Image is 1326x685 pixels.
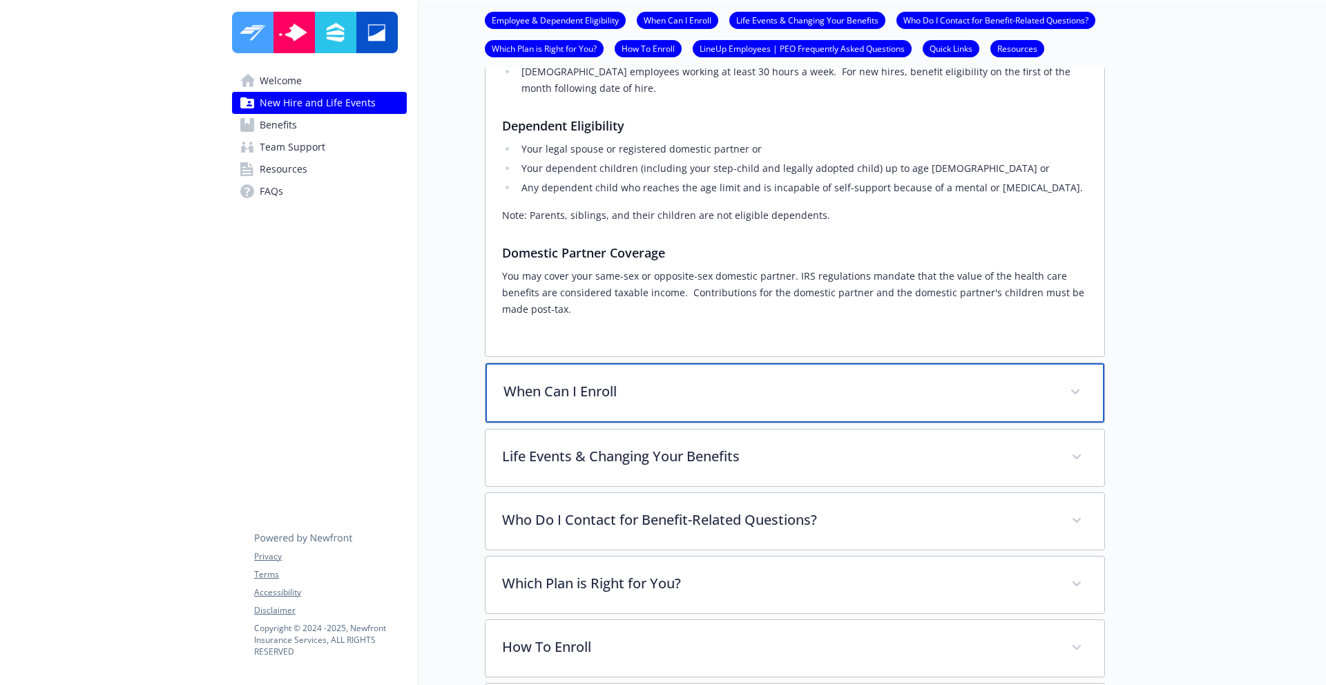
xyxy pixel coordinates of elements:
[486,430,1104,486] div: Life Events & Changing Your Benefits
[517,64,1088,97] li: [DEMOGRAPHIC_DATA] employees working at least 30 hours a week. For new hires, benefit eligibility...
[232,92,407,114] a: New Hire and Life Events
[486,363,1104,423] div: When Can I Enroll
[232,114,407,136] a: Benefits
[260,180,283,202] span: FAQs
[232,70,407,92] a: Welcome
[486,557,1104,613] div: Which Plan is Right for You?
[485,13,626,26] a: Employee & Dependent Eligibility
[486,620,1104,677] div: How To Enroll
[615,41,682,55] a: How To Enroll
[502,207,1088,224] p: Note: Parents, siblings, and their children are not eligible dependents.
[260,114,297,136] span: Benefits
[923,41,979,55] a: Quick Links
[232,158,407,180] a: Resources
[502,510,1055,530] p: Who Do I Contact for Benefit-Related Questions?
[254,622,406,657] p: Copyright © 2024 - 2025 , Newfront Insurance Services, ALL RIGHTS RESERVED
[990,41,1044,55] a: Resources
[254,568,406,581] a: Terms
[232,180,407,202] a: FAQs
[232,136,407,158] a: Team Support
[260,92,376,114] span: New Hire and Life Events
[502,573,1055,594] p: Which Plan is Right for You?
[517,141,1088,157] li: Your legal spouse or registered domestic partner or
[260,136,325,158] span: Team Support
[693,41,912,55] a: LineUp Employees | PEO Frequently Asked Questions
[485,41,604,55] a: Which Plan is Right for You?
[254,550,406,563] a: Privacy
[502,268,1088,318] p: You may cover your same-sex or opposite-sex domestic partner. IRS regulations mandate that the va...
[503,381,1053,402] p: When Can I Enroll
[517,160,1088,177] li: Your dependent children (including your step-child and legally adopted child) up to age [DEMOGRAP...
[502,637,1055,657] p: How To Enroll
[486,493,1104,550] div: Who Do I Contact for Benefit-Related Questions?
[502,116,1088,135] h3: Dependent Eligibility
[254,586,406,599] a: Accessibility
[502,446,1055,467] p: Life Events & Changing Your Benefits
[729,13,885,26] a: Life Events & Changing Your Benefits
[517,180,1088,196] li: Any dependent child who reaches the age limit and is incapable of self-support because of a menta...
[486,28,1104,356] div: Employee & Dependent Eligibility
[502,243,1088,262] h3: Domestic Partner Coverage
[254,604,406,617] a: Disclaimer
[896,13,1095,26] a: Who Do I Contact for Benefit-Related Questions?
[260,158,307,180] span: Resources
[260,70,302,92] span: Welcome
[637,13,718,26] a: When Can I Enroll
